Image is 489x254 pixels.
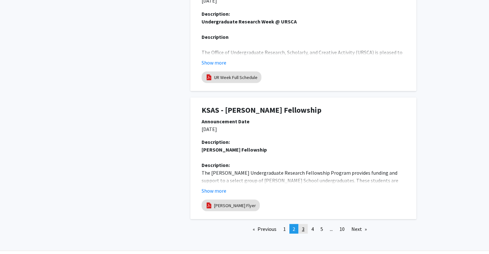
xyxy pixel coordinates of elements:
[202,138,405,145] div: Description:
[202,117,405,125] div: Announcement Date
[311,225,314,232] span: 4
[330,225,333,232] span: ...
[340,225,345,232] span: 10
[249,224,280,233] a: Previous page
[205,74,213,81] img: pdf_icon.png
[202,49,405,101] span: The Office of Undergraduate Research, Scholarly, and Creative Activity (URSCA) is pleased to pres...
[202,187,226,194] button: Show more
[302,225,304,232] span: 3
[190,224,416,233] ul: Pagination
[293,225,295,232] span: 2
[202,33,229,40] strong: Description
[283,225,286,232] span: 1
[214,74,258,81] a: UR Week Full Schedule
[348,224,370,233] a: Next page
[202,169,406,206] span: The [PERSON_NAME] Undergraduate Research Fellowship Program provides funding and support to a sel...
[214,202,256,209] a: [PERSON_NAME] Flyer
[202,10,405,17] div: Description:
[202,125,405,133] p: [DATE]
[202,162,230,168] strong: Description:
[205,202,213,209] img: pdf_icon.png
[321,225,323,232] span: 5
[5,225,27,249] iframe: Chat
[202,58,226,66] button: Show more
[202,146,267,153] strong: [PERSON_NAME] Fellowship
[202,105,405,115] h1: KSAS - [PERSON_NAME] Fellowship
[202,18,297,24] strong: Undergraduate Research Week @ URSCA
